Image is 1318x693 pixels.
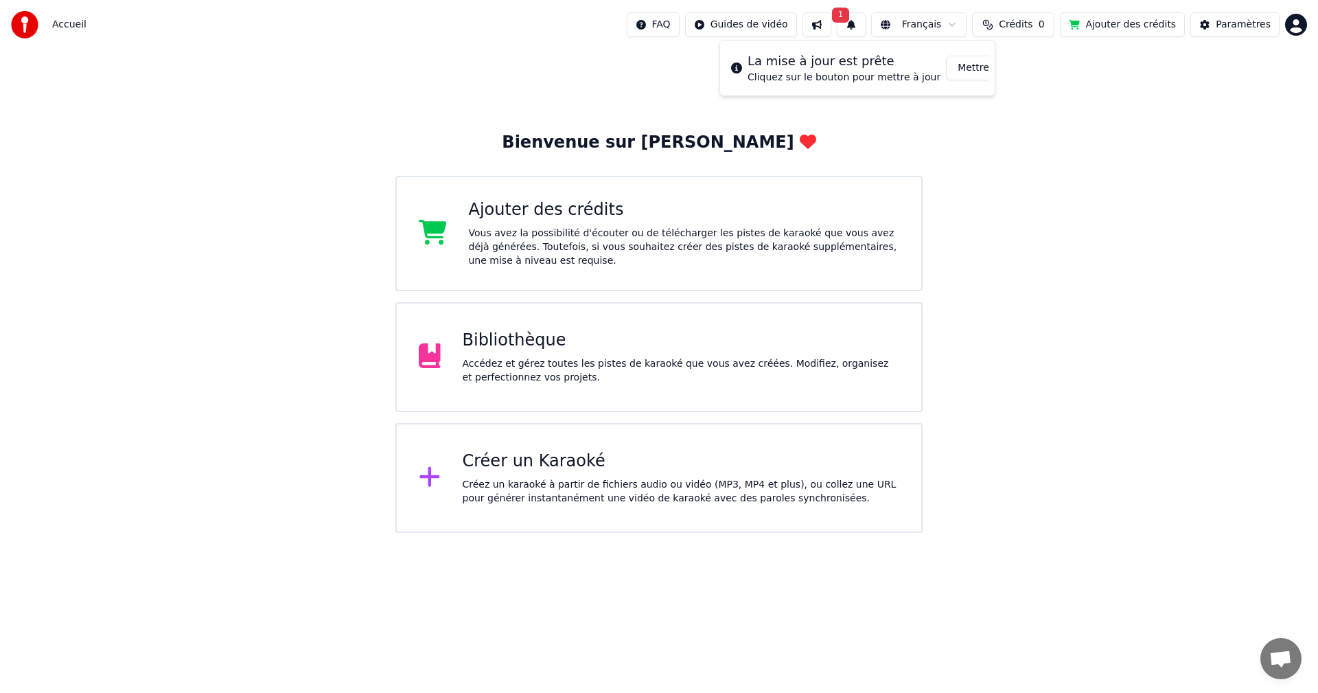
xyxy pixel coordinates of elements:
div: Vous avez la possibilité d'écouter ou de télécharger les pistes de karaoké que vous avez déjà gén... [469,227,900,268]
button: Crédits0 [972,12,1054,37]
button: Ajouter des crédits [1060,12,1185,37]
button: 1 [837,12,866,37]
span: 0 [1039,18,1045,32]
span: Crédits [999,18,1032,32]
button: FAQ [627,12,680,37]
div: Paramètres [1216,18,1271,32]
button: Mettre à Jour [946,56,1032,80]
nav: breadcrumb [52,18,86,32]
div: Bienvenue sur [PERSON_NAME] [502,132,816,154]
div: Créer un Karaoké [463,451,900,473]
span: Accueil [52,18,86,32]
div: La mise à jour est prête [748,52,940,71]
img: youka [11,11,38,38]
div: Ajouter des crédits [469,199,900,221]
button: Guides de vidéo [685,12,797,37]
div: Cliquez sur le bouton pour mettre à jour [748,71,940,84]
div: Bibliothèque [463,330,900,352]
div: Accédez et gérez toutes les pistes de karaoké que vous avez créées. Modifiez, organisez et perfec... [463,357,900,385]
div: Ouvrir le chat [1260,638,1302,679]
button: Paramètres [1190,12,1280,37]
div: Créez un karaoké à partir de fichiers audio ou vidéo (MP3, MP4 et plus), ou collez une URL pour g... [463,478,900,505]
span: 1 [832,8,850,23]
